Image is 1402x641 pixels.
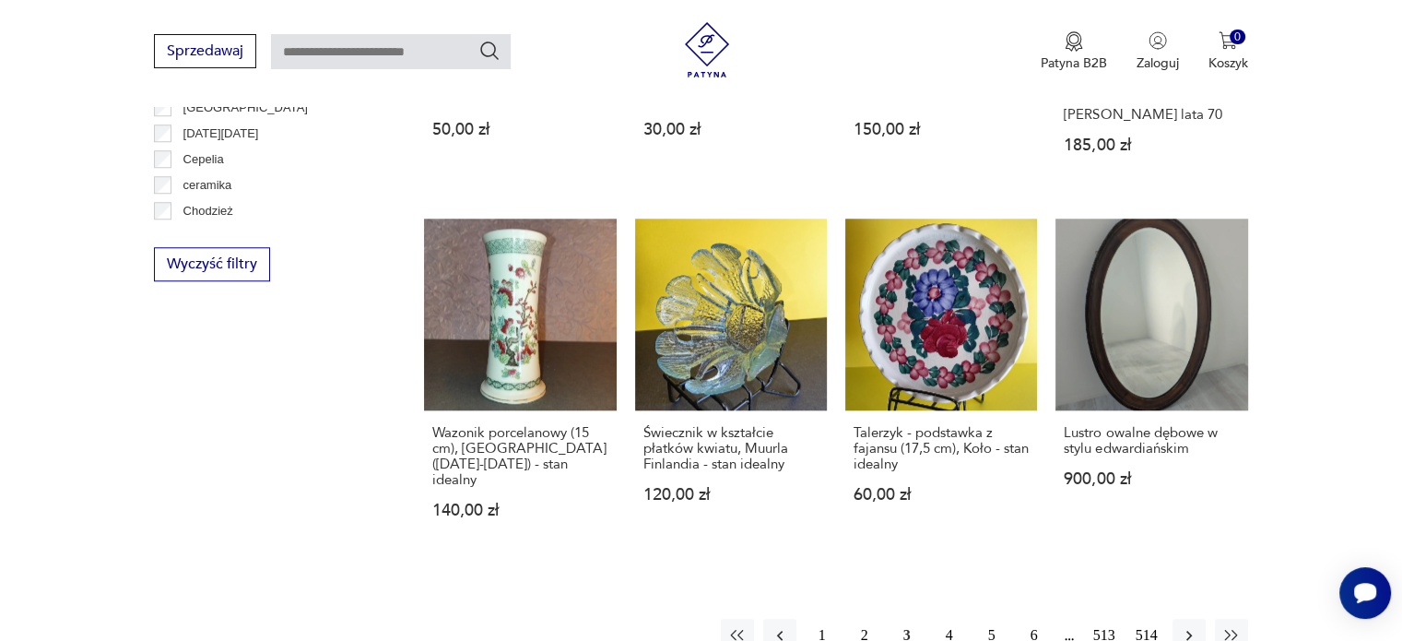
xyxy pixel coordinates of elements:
[183,201,233,221] p: Chodzież
[1208,31,1248,72] button: 0Koszyk
[643,425,819,472] h3: Świecznik w kształcie płatków kwiatu, Muurla Finlandia - stan idealny
[1055,219,1247,554] a: Lustro owalne dębowe w stylu edwardiańskimLustro owalne dębowe w stylu edwardiańskim900,00 zł
[424,219,616,554] a: Wazonik porcelanowy (15 cm), Victoria Austria (1904-1918) - stan idealnyWazonik porcelanowy (15 c...
[643,76,819,107] h3: wazon w paski z prlu stan bdb wys 11 cm , śr 8 cm
[154,34,256,68] button: Sprzedawaj
[1230,30,1245,45] div: 0
[1219,31,1237,50] img: Ikona koszyka
[183,227,230,247] p: Ćmielów
[679,22,735,77] img: Patyna - sklep z meblami i dekoracjami vintage
[432,122,607,137] p: 50,00 zł
[854,122,1029,137] p: 150,00 zł
[432,425,607,488] h3: Wazonik porcelanowy (15 cm), [GEOGRAPHIC_DATA] ([DATE]-[DATE]) - stan idealny
[1208,54,1248,72] p: Koszyk
[854,487,1029,503] p: 60,00 zł
[1065,31,1083,52] img: Ikona medalu
[1064,471,1239,487] p: 900,00 zł
[643,487,819,503] p: 120,00 zł
[432,76,607,107] h3: wazonik z prlu stan bdb wys 10 cm, śr 8 cm
[1041,31,1107,72] button: Patyna B2B
[1041,31,1107,72] a: Ikona medaluPatyna B2B
[1137,54,1179,72] p: Zaloguj
[854,425,1029,472] h3: Talerzyk - podstawka z fajansu (17,5 cm), Koło - stan idealny
[183,98,308,118] p: [GEOGRAPHIC_DATA]
[1064,425,1239,457] h3: Lustro owalne dębowe w stylu edwardiańskim
[154,46,256,59] a: Sprzedawaj
[183,124,259,144] p: [DATE][DATE]
[478,40,501,62] button: Szukaj
[1149,31,1167,50] img: Ikonka użytkownika
[1137,31,1179,72] button: Zaloguj
[183,149,224,170] p: Cepelia
[854,76,1029,107] h3: Lustro wiklinowe okrągłe śr. 51 cm, lata 70, vintage
[432,503,607,518] p: 140,00 zł
[1064,137,1239,153] p: 185,00 zł
[183,175,232,196] p: ceramika
[635,219,827,554] a: Świecznik w kształcie płatków kwiatu, Muurla Finlandia - stan idealnyŚwiecznik w kształcie płatkó...
[154,247,270,281] button: Wyczyść filtry
[845,219,1037,554] a: Talerzyk - podstawka z fajansu (17,5 cm), Koło - stan idealnyTalerzyk - podstawka z fajansu (17,5...
[1064,76,1239,123] h3: Wazon dzban antico [PERSON_NAME] [PERSON_NAME] lata 70
[643,122,819,137] p: 30,00 zł
[1339,567,1391,619] iframe: Smartsupp widget button
[1041,54,1107,72] p: Patyna B2B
